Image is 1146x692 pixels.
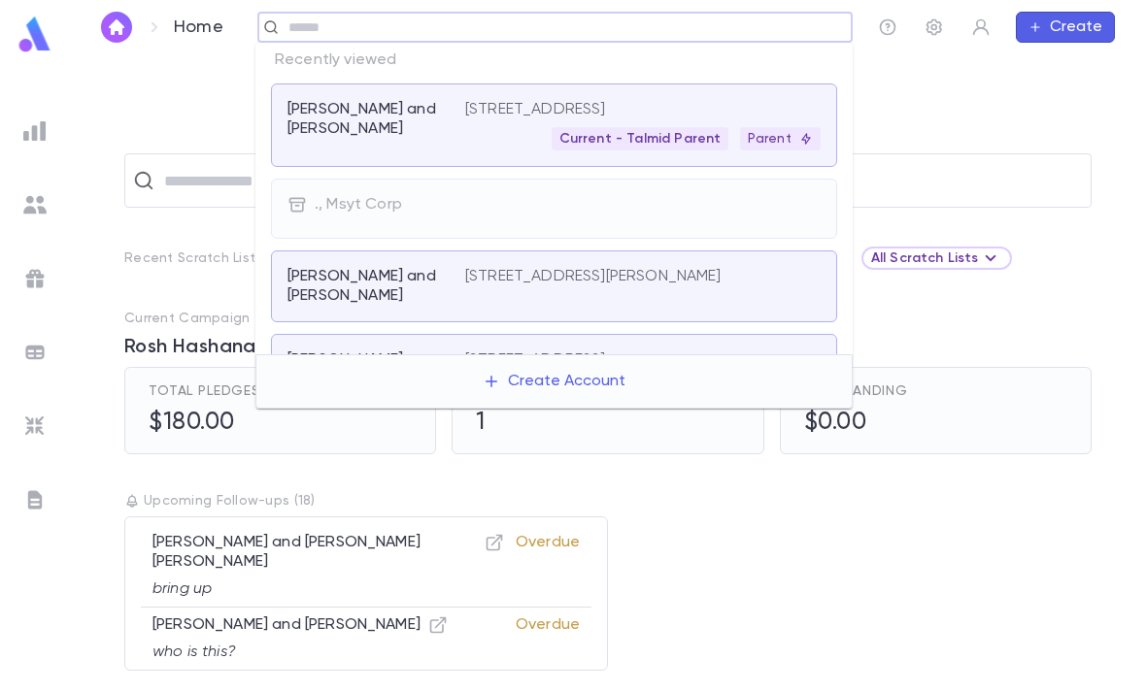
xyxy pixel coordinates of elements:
[124,336,434,359] span: Rosh Hashanah/Yom Kipper 5786
[804,409,867,438] h5: $0.00
[740,127,821,150] div: Parent
[23,488,47,511] img: letters_grey.7941b92b52307dd3b8a917253454ce1c.svg
[748,131,813,147] p: Parent
[287,100,442,139] p: [PERSON_NAME] and [PERSON_NAME]
[861,247,1012,270] div: All Scratch Lists
[152,643,448,662] p: who is this?
[23,267,47,290] img: campaigns_grey.99e729a5f7ee94e3726e6486bddda8f1.svg
[871,247,1002,270] div: All Scratch Lists
[174,16,223,38] p: Home
[307,195,402,214] p: ., Msyt Corp
[16,16,54,53] img: logo
[465,267,722,286] p: [STREET_ADDRESS][PERSON_NAME]
[516,615,580,662] p: Overdue
[465,100,606,119] p: [STREET_ADDRESS]
[23,341,47,364] img: batches_grey.339ca447c9d9533ef1741baa751efc33.svg
[552,131,729,147] span: Current - Talmid Parent
[149,409,235,438] h5: $180.00
[105,19,128,35] img: home_white.a664292cf8c1dea59945f0da9f25487c.svg
[255,43,853,78] p: Recently viewed
[465,350,606,370] p: [STREET_ADDRESS]
[152,615,448,635] p: [PERSON_NAME] and [PERSON_NAME]
[152,579,504,599] p: bring up
[287,267,442,306] p: [PERSON_NAME] and [PERSON_NAME]
[476,409,486,438] h5: 1
[1016,12,1115,43] button: Create
[23,193,47,216] img: students_grey.60c7aba0da46da39d6d829b817ac14fc.svg
[287,350,403,370] p: [PERSON_NAME]
[467,363,641,400] button: Create Account
[516,533,580,599] p: Overdue
[23,119,47,143] img: reports_grey.c525e4749d1bce6a11f5fe2a8de1b229.svg
[149,383,260,399] span: Total Pledges
[23,414,47,438] img: imports_grey.530a8a0e642e233f2baf0ef88e8c9fcb.svg
[124,311,250,326] p: Current Campaign
[124,250,263,266] p: Recent Scratch Lists
[152,533,504,572] p: [PERSON_NAME] and [PERSON_NAME] [PERSON_NAME]
[804,383,908,399] span: Outstanding
[124,493,1092,509] p: Upcoming Follow-ups ( 18 )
